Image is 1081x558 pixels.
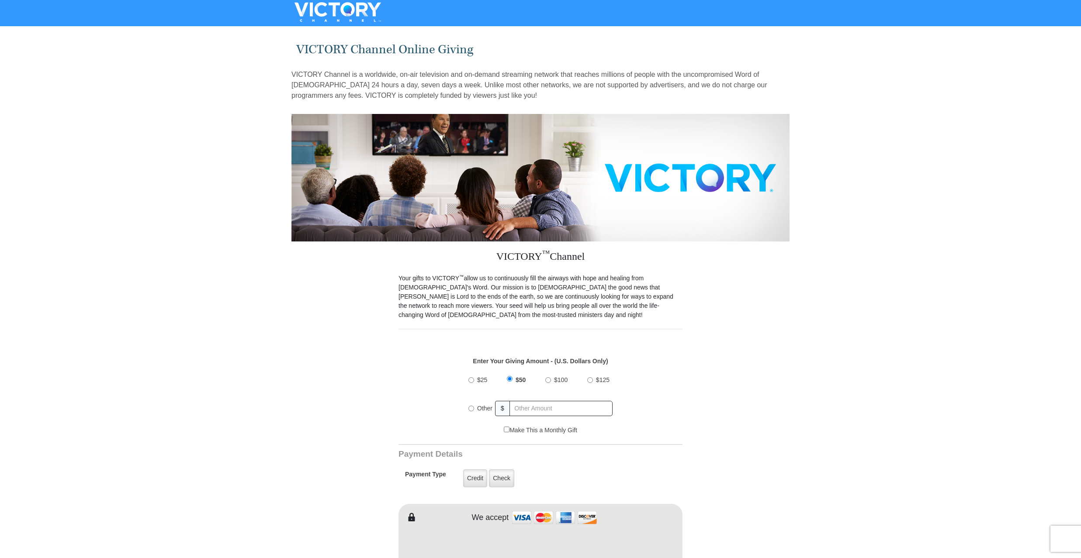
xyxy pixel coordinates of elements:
span: $125 [596,376,610,383]
label: Check [489,469,514,487]
span: $50 [516,376,526,383]
input: Other Amount [509,401,613,416]
h3: VICTORY Channel [398,241,683,274]
label: Credit [463,469,487,487]
p: VICTORY Channel is a worldwide, on-air television and on-demand streaming network that reaches mi... [291,69,790,101]
h1: VICTORY Channel Online Giving [296,42,785,57]
strong: Enter Your Giving Amount - (U.S. Dollars Only) [473,358,608,365]
p: Your gifts to VICTORY allow us to continuously fill the airways with hope and healing from [DEMOG... [398,274,683,320]
h5: Payment Type [405,471,446,482]
span: $ [495,401,510,416]
span: $100 [554,376,568,383]
sup: ™ [542,249,550,258]
img: credit cards accepted [511,508,598,527]
input: Make This a Monthly Gift [504,427,509,432]
img: VICTORYTHON - VICTORY Channel [283,2,392,22]
h3: Payment Details [398,449,621,459]
span: $25 [477,376,487,383]
label: Make This a Monthly Gift [504,426,577,435]
span: Other [477,405,492,412]
h4: We accept [472,513,509,523]
sup: ™ [459,274,464,279]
